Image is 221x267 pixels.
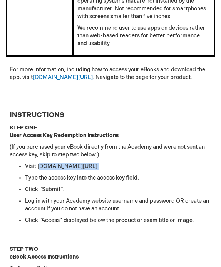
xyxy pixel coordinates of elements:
strong: INSTRUCTIONS [10,111,64,119]
p: (If you purchased your eBook directly from the Academy and were not sent an access key, skip to s... [10,143,211,159]
strong: eBook Access Instructions [10,254,79,260]
li: Log in with your Academy website username and password OR create an account if you do not have an... [25,197,211,213]
strong: STEP TWO [10,246,38,252]
strong: User Access Key Redemption Instructions [10,132,119,139]
li: Click “Access” displayed below the product or exam title or image. [25,217,211,224]
strong: STEP ONE [10,124,37,131]
p: For more information, including how to access your eBooks and download the app, visit . Navigate ... [10,66,211,81]
p: We recommend user to use apps on devices rather than web-based readers for better performance and... [77,24,210,47]
li: Visit [DOMAIN_NAME][URL] [25,163,211,170]
li: Click “Submit”. [25,186,211,193]
a: [DOMAIN_NAME][URL] [33,74,93,81]
li: Type the access key into the access key field. [25,174,211,182]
